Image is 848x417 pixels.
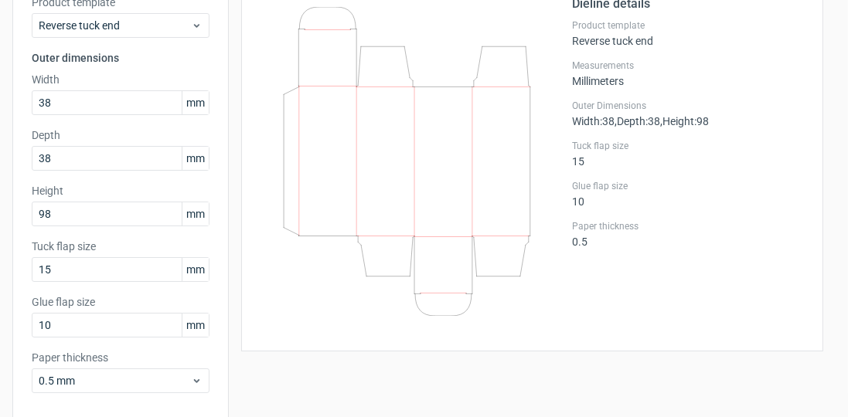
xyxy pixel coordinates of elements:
[182,258,209,281] span: mm
[572,180,804,208] div: 10
[572,59,804,87] div: Millimeters
[660,115,709,127] span: , Height : 98
[32,350,209,365] label: Paper thickness
[32,183,209,198] label: Height
[572,220,804,248] div: 0.5
[572,100,804,112] label: Outer Dimensions
[182,202,209,225] span: mm
[572,19,804,47] div: Reverse tuck end
[572,115,615,127] span: Width : 38
[32,127,209,143] label: Depth
[39,18,191,33] span: Reverse tuck end
[32,50,209,66] h3: Outer dimensions
[572,19,804,32] label: Product template
[32,72,209,87] label: Width
[615,115,660,127] span: , Depth : 38
[39,373,191,388] span: 0.5 mm
[182,147,209,170] span: mm
[572,180,804,192] label: Glue flap size
[32,294,209,310] label: Glue flap size
[572,140,804,152] label: Tuck flap size
[182,91,209,114] span: mm
[572,140,804,168] div: 15
[32,239,209,254] label: Tuck flap size
[572,59,804,72] label: Measurements
[182,314,209,337] span: mm
[572,220,804,232] label: Paper thickness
